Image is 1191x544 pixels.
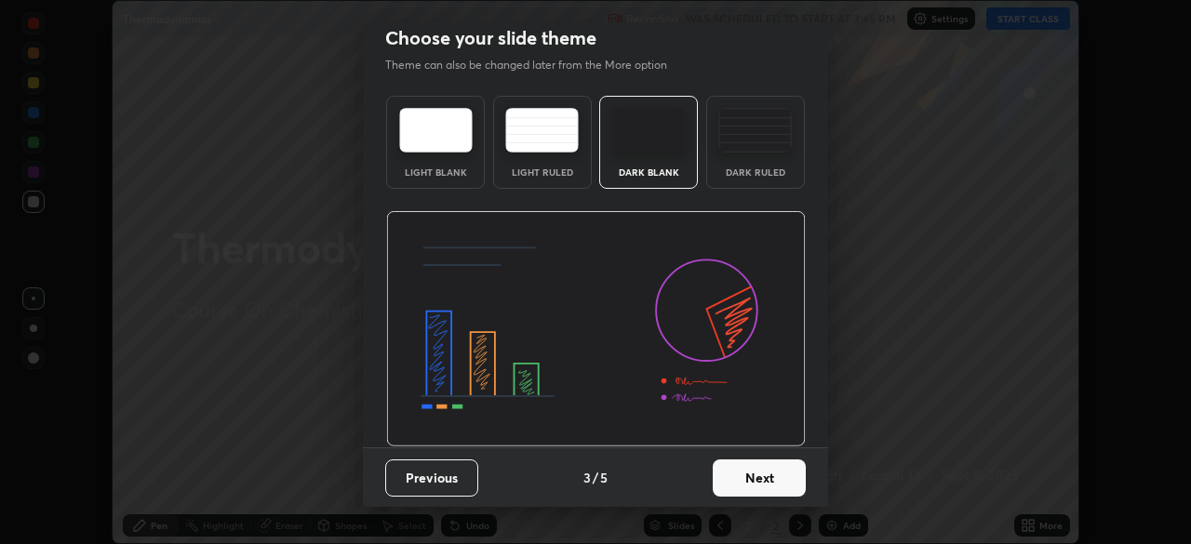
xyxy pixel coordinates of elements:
img: darkThemeBanner.d06ce4a2.svg [386,211,806,447]
h4: 5 [600,468,608,487]
h4: 3 [583,468,591,487]
button: Next [713,459,806,497]
h2: Choose your slide theme [385,26,596,50]
h4: / [593,468,598,487]
img: darkRuledTheme.de295e13.svg [718,108,792,153]
img: lightRuledTheme.5fabf969.svg [505,108,579,153]
div: Dark Blank [611,167,686,177]
div: Light Blank [398,167,473,177]
div: Dark Ruled [718,167,793,177]
img: darkTheme.f0cc69e5.svg [612,108,686,153]
img: lightTheme.e5ed3b09.svg [399,108,473,153]
button: Previous [385,459,478,497]
p: Theme can also be changed later from the More option [385,57,687,73]
div: Light Ruled [505,167,580,177]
